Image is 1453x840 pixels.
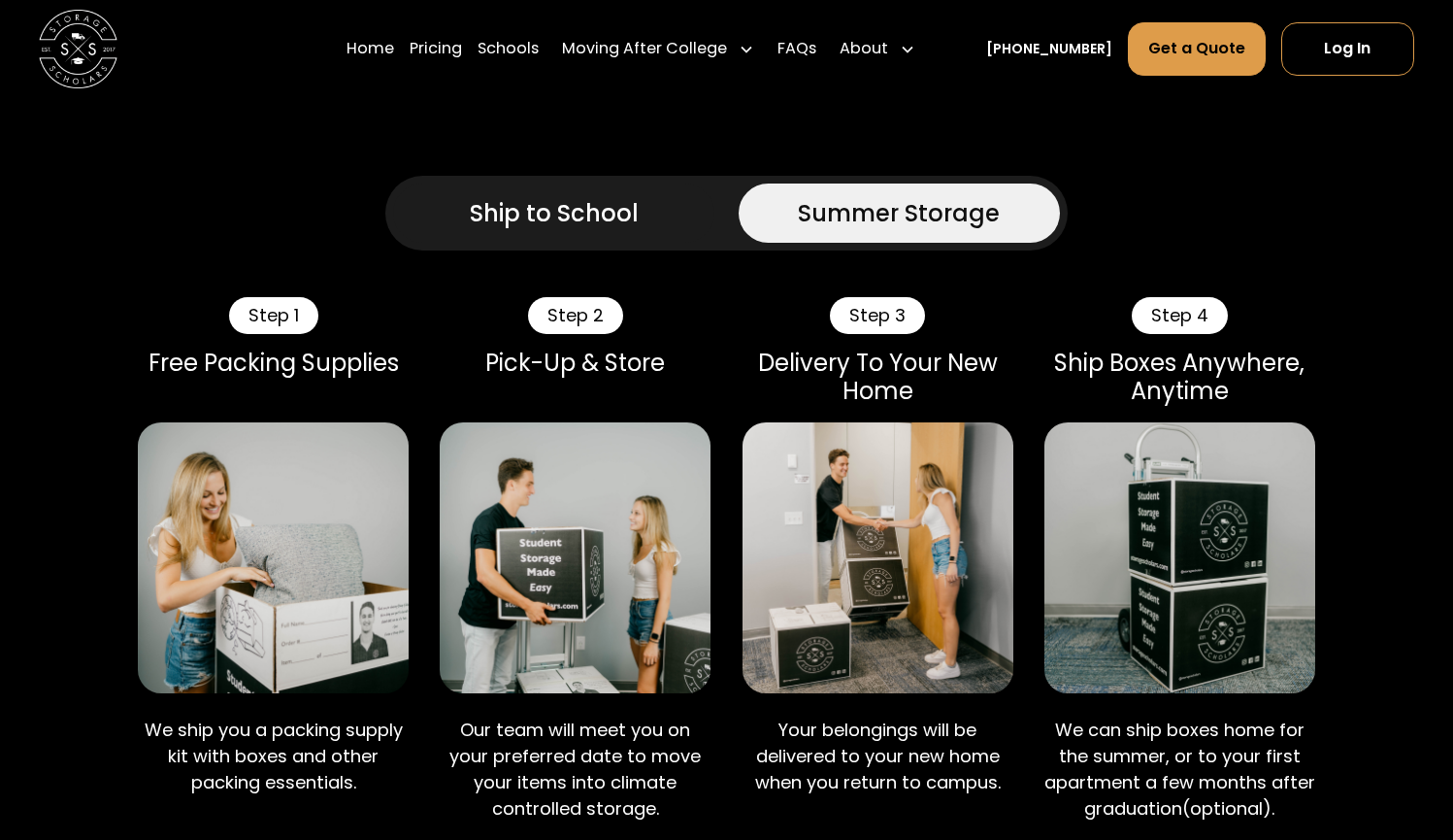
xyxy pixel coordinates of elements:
[39,10,116,87] img: Storage Scholars main logo
[1044,422,1315,693] img: Shipping Storage Scholars boxes.
[138,717,409,795] p: We ship you a packing supply kit with boxes and other packing essentials.
[440,422,710,693] img: Storage Scholars pick up.
[1281,22,1414,75] a: Log In
[743,422,1013,693] img: Storage Scholars delivery.
[229,297,318,334] div: Step 1
[138,350,409,378] div: Free Packing Supplies
[1132,297,1228,334] div: Step 4
[1044,350,1315,406] div: Ship Boxes Anywhere, Anytime
[440,350,710,378] div: Pick-Up & Store
[478,21,539,76] a: Schools
[743,717,1013,795] p: Your belongings will be delivered to your new home when you return to campus.
[832,21,923,76] div: About
[1128,22,1266,75] a: Get a Quote
[347,21,394,76] a: Home
[528,297,623,334] div: Step 2
[554,21,762,76] div: Moving After College
[470,196,639,231] div: Ship to School
[39,10,116,87] a: home
[440,717,710,823] p: Our team will meet you on your preferred date to move your items into climate controlled storage.
[1044,717,1315,823] p: We can ship boxes home for the summer, or to your first apartment a few months after graduation(o...
[798,196,1000,231] div: Summer Storage
[840,37,888,60] div: About
[777,21,816,76] a: FAQs
[830,297,925,334] div: Step 3
[562,37,727,60] div: Moving After College
[986,39,1112,59] a: [PHONE_NUMBER]
[138,422,409,693] img: Packing a Storage Scholars box.
[410,21,462,76] a: Pricing
[743,350,1013,406] div: Delivery To Your New Home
